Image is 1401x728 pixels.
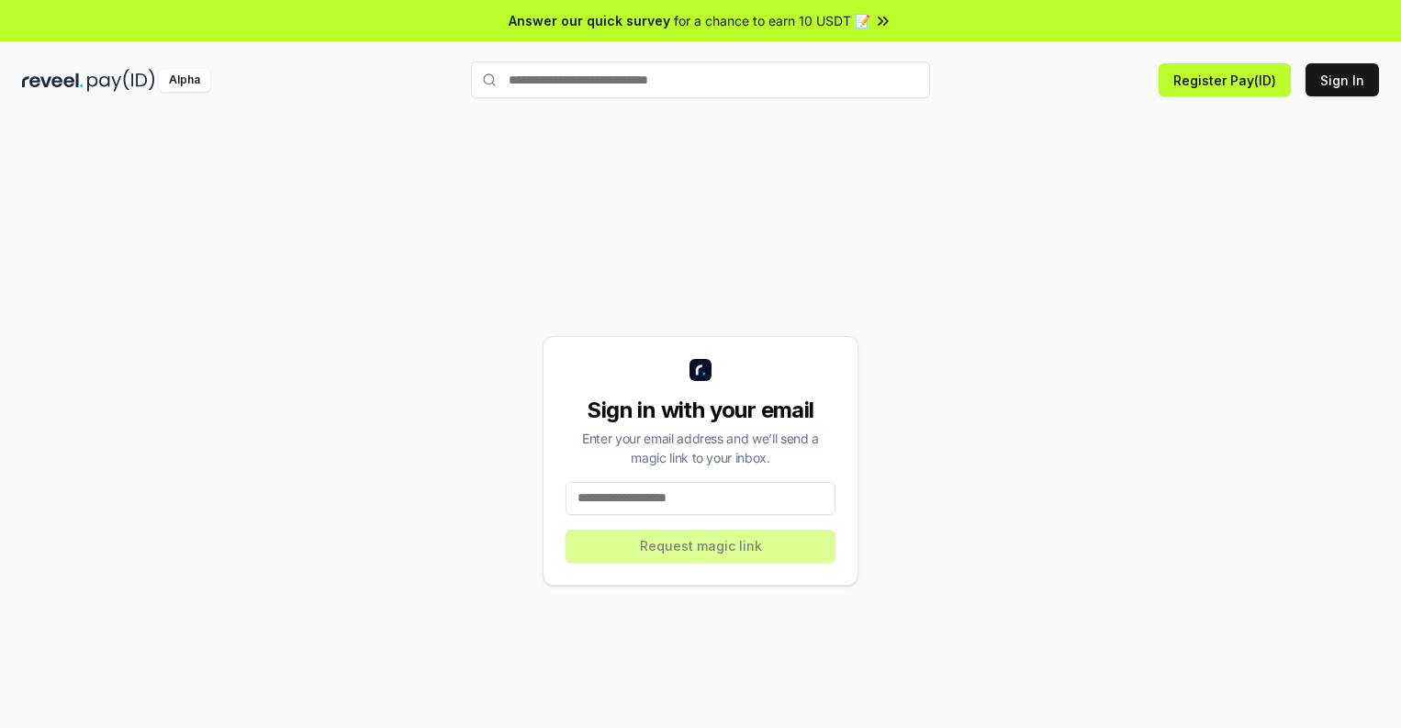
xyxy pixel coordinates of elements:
div: Enter your email address and we’ll send a magic link to your inbox. [566,429,835,467]
span: Answer our quick survey [509,11,670,30]
img: pay_id [87,69,155,92]
button: Register Pay(ID) [1159,63,1291,96]
img: reveel_dark [22,69,84,92]
div: Alpha [159,69,210,92]
button: Sign In [1306,63,1379,96]
span: for a chance to earn 10 USDT 📝 [674,11,870,30]
div: Sign in with your email [566,396,835,425]
img: logo_small [689,359,712,381]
